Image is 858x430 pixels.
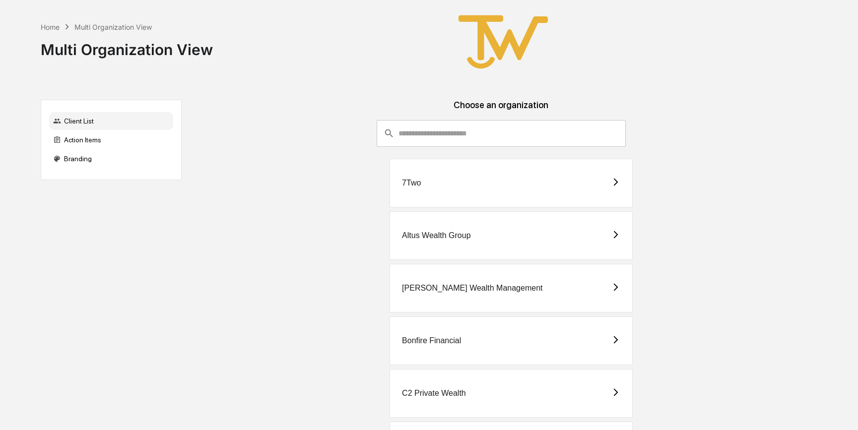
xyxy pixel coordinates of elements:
[402,389,466,398] div: C2 Private Wealth
[402,284,542,293] div: [PERSON_NAME] Wealth Management
[402,336,461,345] div: Bonfire Financial
[49,112,173,130] div: Client List
[49,150,173,168] div: Branding
[41,33,213,59] div: Multi Organization View
[41,23,60,31] div: Home
[377,120,626,147] div: consultant-dashboard__filter-organizations-search-bar
[74,23,152,31] div: Multi Organization View
[402,179,421,187] div: 7Two
[49,131,173,149] div: Action Items
[402,231,470,240] div: Altus Wealth Group
[454,8,553,76] img: True West
[190,100,813,120] div: Choose an organization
